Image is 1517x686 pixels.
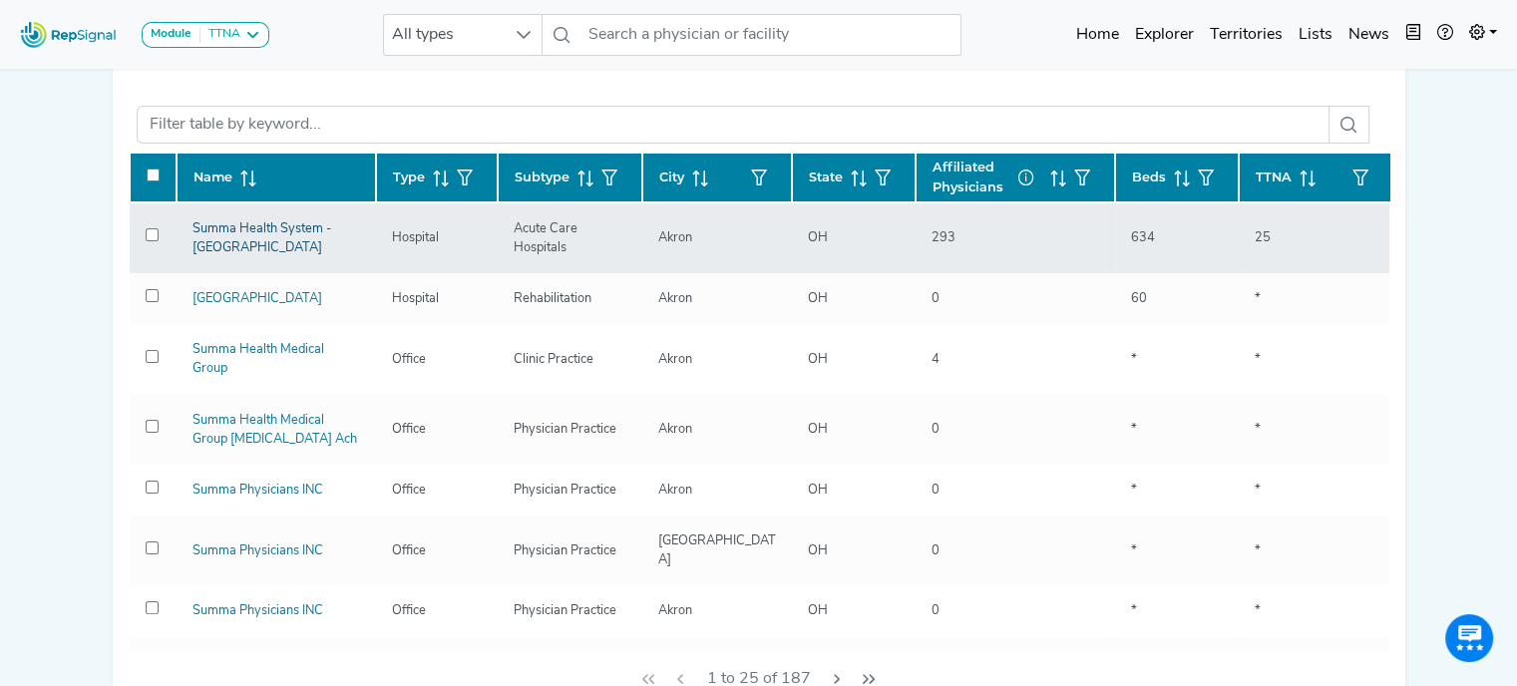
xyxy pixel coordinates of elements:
a: Summa Health Medical Group [192,343,324,375]
div: Office [380,420,438,439]
a: Summa Physicians INC [192,484,323,497]
span: TTNA [1256,168,1292,186]
div: OH [796,601,840,620]
div: OH [796,289,840,308]
a: Territories [1202,15,1291,55]
span: State [809,168,843,186]
div: OH [796,350,840,369]
div: 4 [920,350,951,369]
div: Akron [646,601,704,620]
div: OH [796,228,840,247]
div: Akron [646,481,704,500]
div: Rehabilitation [502,289,603,308]
div: 0 [920,481,951,500]
div: 60 [1119,289,1159,308]
div: 0 [920,420,951,439]
div: 0 [920,289,951,308]
span: Beds [1132,168,1166,186]
div: Clinic Practice [502,350,605,369]
a: News [1340,15,1397,55]
div: 293 [920,228,967,247]
div: 0 [920,601,951,620]
input: Search a physician or facility [580,14,961,56]
div: OH [796,541,840,560]
div: Acute Care Hospitals [502,219,638,257]
div: Hospital [380,228,451,247]
div: Akron [646,350,704,369]
a: Home [1068,15,1127,55]
button: Intel Book [1397,15,1429,55]
div: OH [796,420,840,439]
div: Physician Practice [502,420,628,439]
div: Office [380,541,438,560]
strong: Module [151,28,191,40]
button: ModuleTTNA [142,22,269,48]
a: [GEOGRAPHIC_DATA] [192,292,322,305]
div: Akron [646,289,704,308]
a: Summa Physicians INC [192,544,323,557]
div: [GEOGRAPHIC_DATA] [646,531,788,569]
div: 634 [1119,228,1167,247]
div: Hospital [380,289,451,308]
div: Office [380,350,438,369]
span: Affiliated Physicians [933,158,1042,195]
div: Physician Practice [502,601,628,620]
span: Name [193,168,232,186]
div: Office [380,601,438,620]
a: Summa Health System - [GEOGRAPHIC_DATA] [192,222,331,254]
span: Subtype [515,168,569,186]
div: Physician Practice [502,541,628,560]
div: Akron [646,228,704,247]
div: Office [380,481,438,500]
div: TTNA [200,27,240,43]
div: Akron [646,420,704,439]
div: Physician Practice [502,481,628,500]
a: Explorer [1127,15,1202,55]
a: Summa Health Medical Group [MEDICAL_DATA] Ach [192,414,357,446]
a: Lists [1291,15,1340,55]
div: 0 [920,541,951,560]
span: All types [384,15,504,55]
span: City [659,168,684,186]
a: Summa Physicians INC [192,604,323,617]
span: Type [393,168,425,186]
div: OH [796,481,840,500]
div: 25 [1243,228,1283,247]
input: Filter table by keyword... [137,106,1329,144]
